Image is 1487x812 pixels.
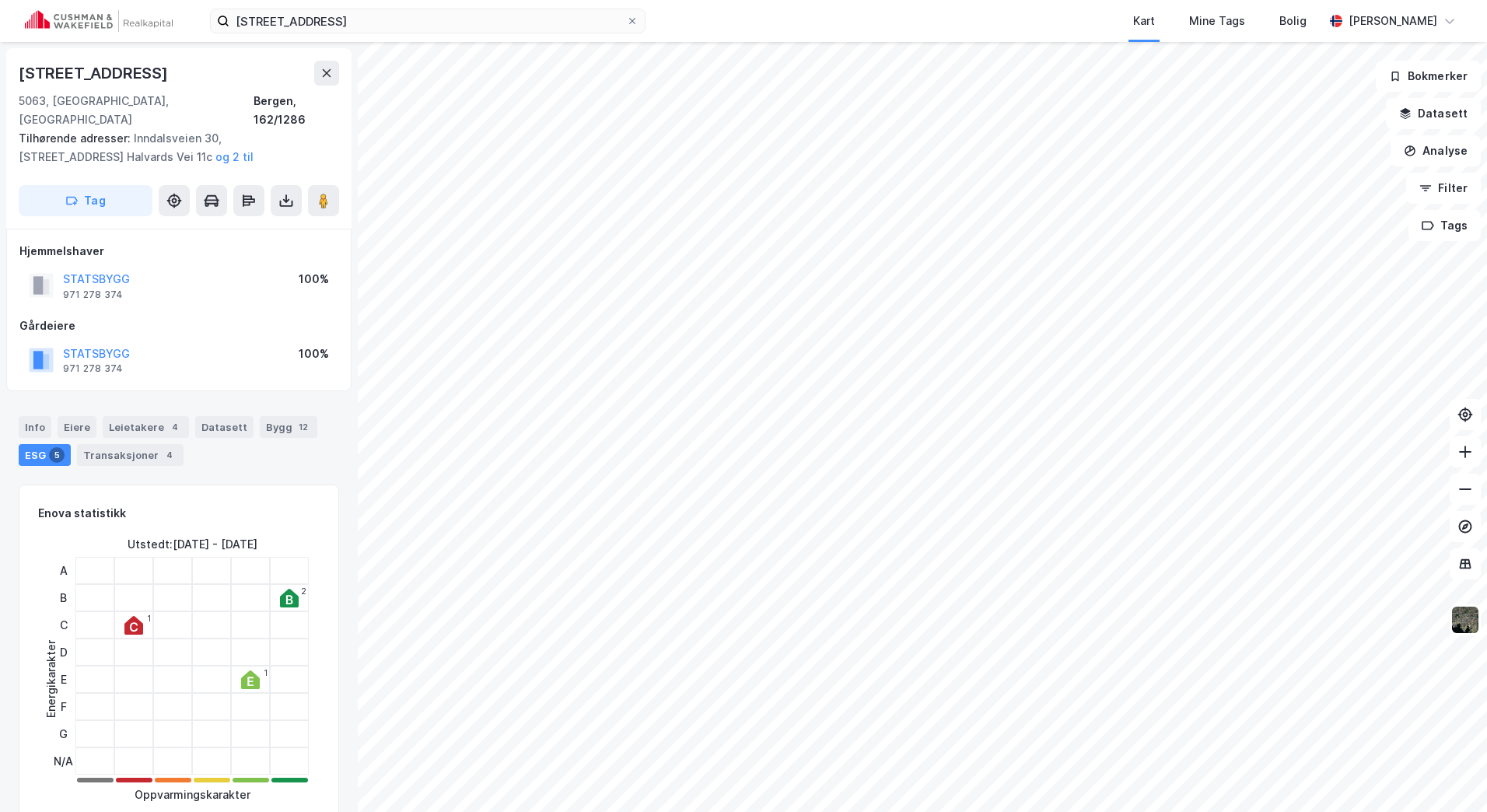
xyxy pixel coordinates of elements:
div: B [54,584,73,611]
input: Søk på adresse, matrikkel, gårdeiere, leietakere eller personer [229,9,626,33]
div: Eiere [58,416,96,438]
div: Utstedt : [DATE] - [DATE] [128,535,257,554]
button: Datasett [1386,98,1481,129]
button: Filter [1406,173,1481,204]
button: Analyse [1391,135,1481,166]
div: [STREET_ADDRESS] [19,61,171,86]
div: Datasett [195,416,254,438]
img: cushman-wakefield-realkapital-logo.202ea83816669bd177139c58696a8fa1.svg [25,10,173,32]
div: E [54,666,73,693]
div: 4 [167,419,183,435]
div: Kontrollprogram for chat [1409,737,1487,812]
div: G [54,720,73,747]
div: 1 [147,614,151,623]
div: Bolig [1279,12,1307,30]
button: Tag [19,185,152,216]
button: Tags [1408,210,1481,241]
button: Bokmerker [1376,61,1481,92]
div: 100% [299,345,329,363]
div: Info [19,416,51,438]
div: Kart [1133,12,1155,30]
img: 9k= [1450,605,1480,635]
div: Transaksjoner [77,444,184,466]
div: F [54,693,73,720]
div: 1 [264,668,268,677]
div: 5063, [GEOGRAPHIC_DATA], [GEOGRAPHIC_DATA] [19,92,254,129]
div: 2 [301,586,306,596]
iframe: Chat Widget [1409,737,1487,812]
div: Leietakere [103,416,189,438]
div: C [54,611,73,639]
div: D [54,639,73,666]
div: 971 278 374 [63,362,123,375]
div: N/A [54,747,73,775]
div: Enova statistikk [38,504,126,523]
span: Tilhørende adresser: [19,131,134,145]
div: Inndalsveien 30, [STREET_ADDRESS] Halvards Vei 11c [19,129,327,166]
div: ESG [19,444,71,466]
div: A [54,557,73,584]
div: Hjemmelshaver [19,242,338,261]
div: Energikarakter [42,640,61,718]
div: 4 [162,447,177,463]
div: [PERSON_NAME] [1349,12,1437,30]
div: Mine Tags [1189,12,1245,30]
div: 12 [296,419,311,435]
div: Oppvarmingskarakter [135,786,250,804]
div: 5 [49,447,65,463]
div: 100% [299,270,329,289]
div: Bergen, 162/1286 [254,92,339,129]
div: 971 278 374 [63,289,123,301]
div: Gårdeiere [19,317,338,335]
div: Bygg [260,416,317,438]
